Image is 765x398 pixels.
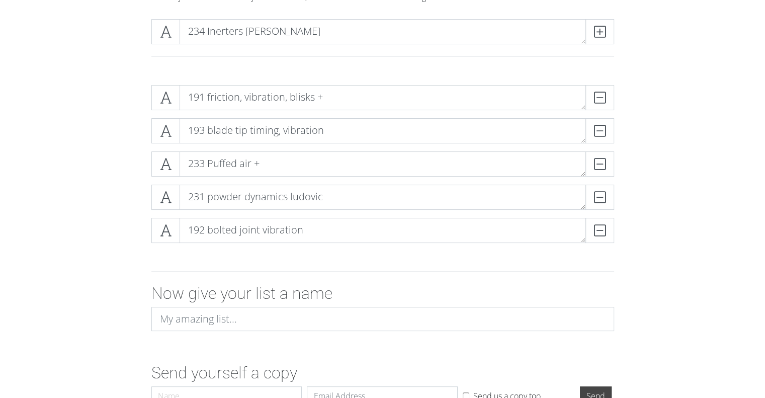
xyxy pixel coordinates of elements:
h2: Send yourself a copy [151,363,614,382]
input: My amazing list... [151,307,614,331]
h2: Now give your list a name [151,284,614,303]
